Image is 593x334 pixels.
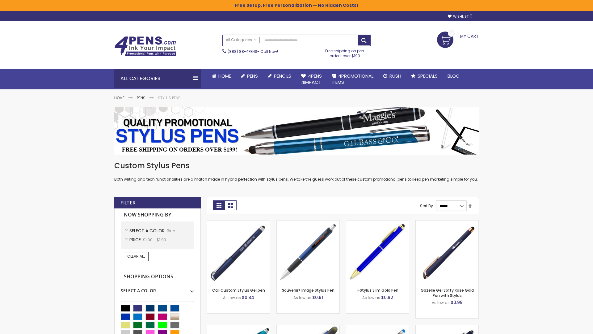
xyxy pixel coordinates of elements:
[319,46,371,58] div: Free shipping on pen orders over $199
[114,36,176,56] img: 4Pens Custom Pens and Promotional Products
[207,221,270,283] img: Cali Custom Stylus Gel pen-Blue
[207,325,270,330] a: Neon Stylus Highlighter-Pen Combo-Blue
[218,73,231,79] span: Home
[213,200,225,210] strong: Grid
[114,95,124,101] a: Home
[127,254,145,259] span: Clear All
[362,295,380,300] span: As low as
[381,294,393,301] span: $0.82
[420,203,433,208] label: Sort By
[114,107,479,155] img: Stylus Pens
[121,283,194,294] div: Select A Color
[378,69,406,83] a: Rush
[226,37,257,42] span: All Categories
[332,73,373,85] span: 4PROMOTIONAL ITEMS
[274,73,291,79] span: Pencils
[282,288,334,293] a: Souvenir® Image Stylus Pen
[120,199,136,206] strong: Filter
[242,294,254,301] span: $0.84
[346,325,409,330] a: Islander Softy Gel with Stylus - ColorJet Imprint-Blue
[121,270,194,284] strong: Shopping Options
[448,14,473,19] a: Wishlist
[451,299,463,306] span: $0.99
[277,325,339,330] a: Souvenir® Jalan Highlighter Stylus Pen Combo-Blue
[114,69,201,88] div: All Categories
[223,295,241,300] span: As low as
[129,237,143,243] span: Price
[327,69,378,89] a: 4PROMOTIONALITEMS
[421,288,474,298] a: Gazelle Gel Softy Rose Gold Pen with Stylus
[207,220,270,225] a: Cali Custom Stylus Gel pen-Blue
[114,161,479,171] h1: Custom Stylus Pens
[228,49,278,54] span: - Call Now!
[346,221,409,283] img: I-Stylus Slim Gold-Blue
[389,73,401,79] span: Rush
[346,220,409,225] a: I-Stylus Slim Gold-Blue
[416,221,478,283] img: Gazelle Gel Softy Rose Gold Pen with Stylus-Blue
[416,325,478,330] a: Custom Soft Touch® Metal Pens with Stylus-Blue
[223,35,260,45] a: All Categories
[443,69,465,83] a: Blog
[137,95,145,101] a: Pens
[263,69,296,83] a: Pencils
[143,237,166,242] span: $1.00 - $1.99
[114,161,479,182] div: Both writing and tech functionalities are a match made in hybrid perfection with stylus pens. We ...
[129,228,167,234] span: Select A Color
[247,73,258,79] span: Pens
[236,69,263,83] a: Pens
[158,95,181,101] strong: Stylus Pens
[277,221,339,283] img: Souvenir® Image Stylus Pen-Blue
[448,73,460,79] span: Blog
[121,208,194,221] strong: Now Shopping by
[207,69,236,83] a: Home
[418,73,438,79] span: Specials
[124,252,149,261] a: Clear All
[293,295,311,300] span: As low as
[406,69,443,83] a: Specials
[432,300,450,305] span: As low as
[167,228,175,233] span: Blue
[212,288,265,293] a: Cali Custom Stylus Gel pen
[277,220,339,225] a: Souvenir® Image Stylus Pen-Blue
[296,69,327,89] a: 4Pens4impact
[416,220,478,225] a: Gazelle Gel Softy Rose Gold Pen with Stylus-Blue
[228,49,257,54] a: (888) 88-4PENS
[357,288,398,293] a: I-Stylus Slim Gold Pen
[301,73,322,85] span: 4Pens 4impact
[312,294,323,301] span: $0.91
